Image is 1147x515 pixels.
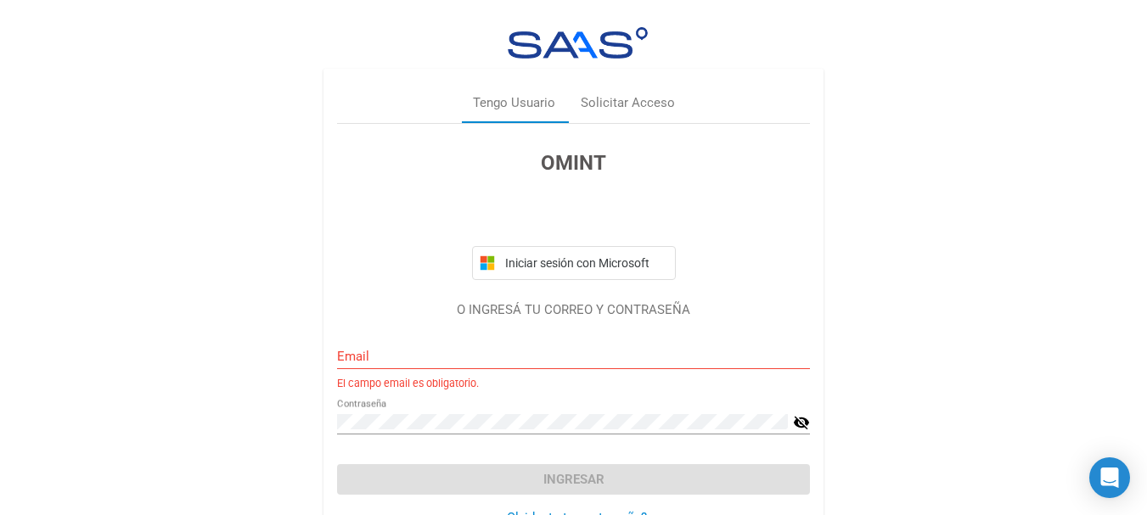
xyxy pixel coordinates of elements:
[793,412,810,433] mat-icon: visibility_off
[472,246,676,280] button: Iniciar sesión con Microsoft
[337,376,479,392] small: El campo email es obligatorio.
[1089,457,1130,498] div: Open Intercom Messenger
[581,93,675,113] div: Solicitar Acceso
[337,464,810,495] button: Ingresar
[473,93,555,113] div: Tengo Usuario
[337,300,810,320] p: O INGRESÁ TU CORREO Y CONTRASEÑA
[464,197,684,234] iframe: Botón Iniciar sesión con Google
[502,256,668,270] span: Iniciar sesión con Microsoft
[543,472,604,487] span: Ingresar
[337,148,810,178] h3: OMINT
